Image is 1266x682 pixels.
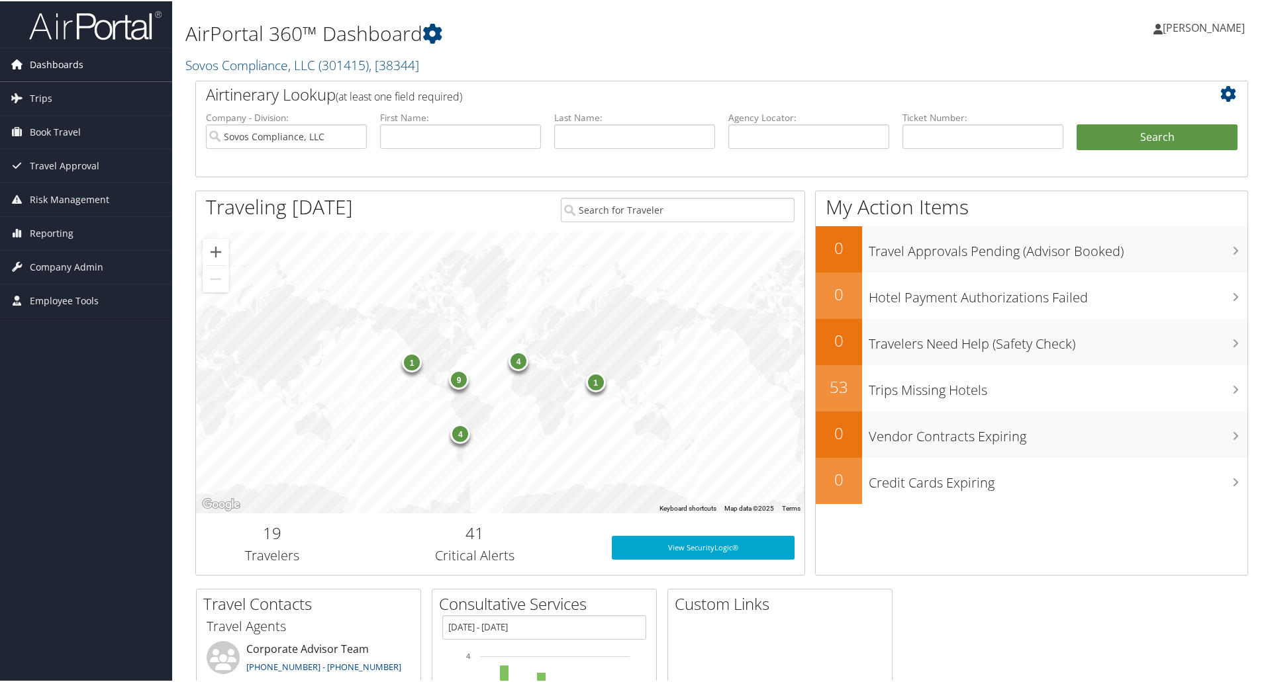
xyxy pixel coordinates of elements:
h2: 0 [816,467,862,490]
label: First Name: [380,110,541,123]
span: Risk Management [30,182,109,215]
h3: Travelers [206,545,338,564]
span: Dashboards [30,47,83,80]
a: 0Travelers Need Help (Safety Check) [816,318,1247,364]
h3: Credit Cards Expiring [869,466,1247,491]
span: Book Travel [30,114,81,148]
h2: Custom Links [675,591,892,614]
a: 0Travel Approvals Pending (Advisor Booked) [816,225,1247,271]
span: , [ 38344 ] [369,55,419,73]
button: Zoom in [203,237,229,264]
div: 4 [450,423,470,443]
h1: AirPortal 360™ Dashboard [185,19,901,46]
h2: Consultative Services [439,591,656,614]
tspan: 4 [466,651,470,659]
span: (at least one field required) [336,88,462,103]
div: 9 [449,368,469,388]
button: Keyboard shortcuts [659,503,716,512]
h2: Airtinerary Lookup [206,82,1150,105]
span: [PERSON_NAME] [1163,19,1245,34]
h3: Vendor Contracts Expiring [869,419,1247,445]
a: [PHONE_NUMBER] - [PHONE_NUMBER] [246,660,401,671]
h2: Travel Contacts [203,591,420,614]
a: 0Hotel Payment Authorizations Failed [816,271,1247,318]
h2: 53 [816,374,862,397]
h2: 0 [816,328,862,351]
h2: 19 [206,521,338,543]
a: Open this area in Google Maps (opens a new window) [199,495,243,512]
h3: Critical Alerts [358,545,592,564]
h1: Traveling [DATE] [206,192,353,220]
h1: My Action Items [816,192,1247,220]
span: Trips [30,81,52,114]
h3: Trips Missing Hotels [869,373,1247,398]
h3: Hotel Payment Authorizations Failed [869,280,1247,306]
h3: Travel Approvals Pending (Advisor Booked) [869,234,1247,259]
span: Company Admin [30,249,103,282]
span: Employee Tools [30,283,99,316]
img: Google [199,495,243,512]
a: View SecurityLogic® [612,534,795,558]
div: 1 [402,351,422,371]
h3: Travel Agents [207,616,411,634]
h2: 0 [816,421,862,443]
img: airportal-logo.png [29,9,162,40]
span: Travel Approval [30,148,99,181]
span: Reporting [30,216,73,249]
a: 0Vendor Contracts Expiring [816,410,1247,456]
h2: 0 [816,282,862,304]
input: Search for Traveler [561,196,795,221]
button: Search [1077,123,1238,149]
div: 4 [509,350,528,370]
label: Last Name: [554,110,715,123]
a: 53Trips Missing Hotels [816,364,1247,410]
button: Zoom out [203,265,229,291]
span: ( 301415 ) [318,55,369,73]
label: Agency Locator: [728,110,889,123]
label: Ticket Number: [902,110,1063,123]
a: Sovos Compliance, LLC [185,55,419,73]
div: 1 [585,371,605,391]
label: Company - Division: [206,110,367,123]
a: [PERSON_NAME] [1153,7,1258,46]
span: Map data ©2025 [724,503,774,511]
h2: 0 [816,235,862,258]
a: Terms (opens in new tab) [782,503,801,511]
a: 0Credit Cards Expiring [816,456,1247,503]
h2: 41 [358,521,592,543]
h3: Travelers Need Help (Safety Check) [869,327,1247,352]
